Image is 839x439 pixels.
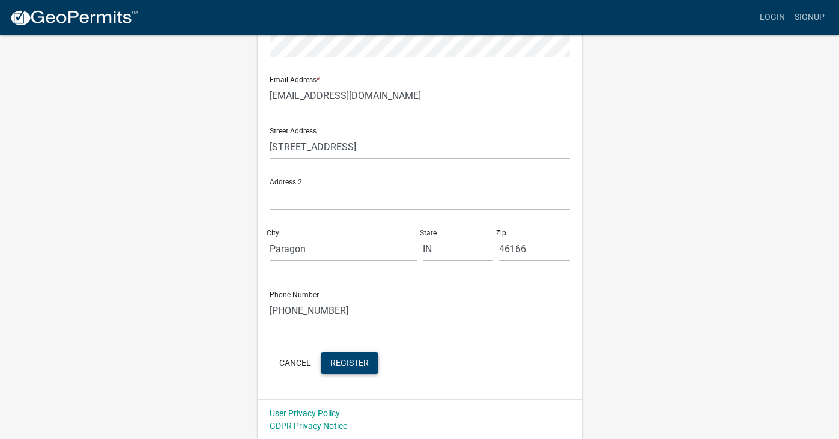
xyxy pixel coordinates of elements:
[270,421,347,431] a: GDPR Privacy Notice
[270,408,340,418] a: User Privacy Policy
[270,352,321,374] button: Cancel
[330,357,369,367] span: Register
[790,6,829,29] a: Signup
[321,352,378,374] button: Register
[755,6,790,29] a: Login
